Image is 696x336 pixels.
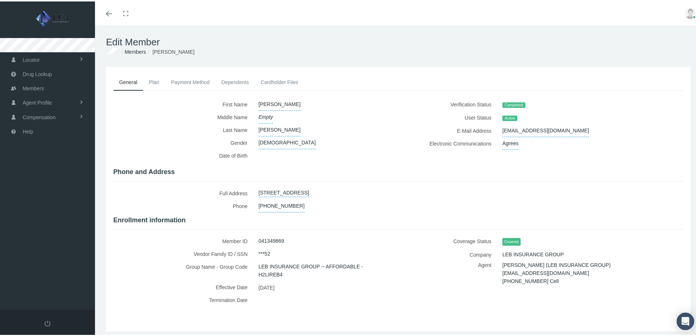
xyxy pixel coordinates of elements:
[259,109,273,122] span: Empty
[113,97,253,109] label: First Name
[404,123,497,136] label: E-Mail Address
[404,110,497,123] label: User Status
[404,233,497,247] label: Coverage Status
[502,274,559,285] span: [PHONE_NUMBER] Cell
[259,185,309,196] a: [STREET_ADDRESS]
[502,114,517,120] span: Active
[113,279,253,292] label: Effective Date
[259,259,388,279] span: LEB INSURANCE GROUP -- AFFORDABLE - H2LIREB4
[404,97,497,110] label: Verification Status
[259,97,301,109] span: [PERSON_NAME]
[685,7,696,18] img: user-placeholder.jpg
[113,122,253,135] label: Last Name
[113,246,253,259] label: Vendor Family ID / SSN
[502,247,564,259] span: LEB INSURANCE GROUP
[113,167,683,175] h4: Phone and Address
[502,136,518,148] span: Agrees
[23,123,33,137] span: Help
[259,281,275,292] span: [DATE]
[502,266,589,277] span: [EMAIL_ADDRESS][DOMAIN_NAME]
[404,247,497,260] label: Company
[9,8,97,26] img: LEB INSURANCE GROUP
[259,122,301,135] span: [PERSON_NAME]
[113,198,253,211] label: Phone
[106,35,691,46] h1: Edit Member
[502,123,589,136] span: [EMAIL_ADDRESS][DOMAIN_NAME]
[216,73,255,89] a: Dependents
[113,292,253,308] label: Termination Date
[113,215,683,223] h4: Enrollment information
[125,48,146,53] a: Members
[113,148,253,163] label: Date of Birth
[259,233,284,246] span: 041349869
[259,198,305,211] span: [PHONE_NUMBER]
[113,185,253,198] label: Full Address
[113,135,253,148] label: Gender
[404,136,497,148] label: Electronic Communications
[113,259,253,279] label: Group Name - Group Code
[23,52,40,65] span: Locator
[23,94,52,108] span: Agent Profile
[502,237,521,244] span: Covered
[165,73,216,89] a: Payment Method
[255,73,304,89] a: Cardholder Files
[113,73,143,89] a: General
[152,48,194,53] span: [PERSON_NAME]
[404,260,497,289] label: Agent
[143,73,165,89] a: Plan
[502,258,611,269] span: [PERSON_NAME] (LEB INSURANCE GROUP)
[23,109,56,123] span: Compensation
[502,101,525,107] span: Completed
[259,135,316,148] span: [DEMOGRAPHIC_DATA]
[677,311,694,329] div: Open Intercom Messenger
[113,233,253,246] label: Member ID
[23,80,44,94] span: Members
[23,66,52,80] span: Drug Lookup
[113,109,253,122] label: Middle Name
